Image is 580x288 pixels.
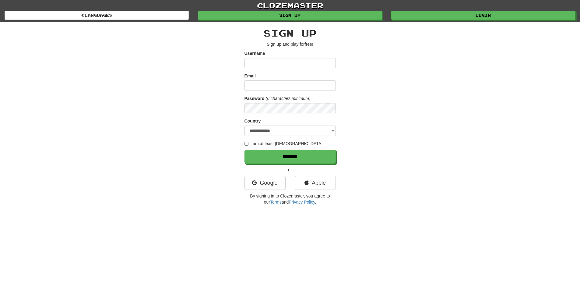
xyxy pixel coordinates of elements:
label: I am at least [DEMOGRAPHIC_DATA] [244,140,323,147]
p: or [244,167,336,173]
input: I am at least [DEMOGRAPHIC_DATA] [244,142,248,146]
h2: Sign up [244,28,336,38]
p: Sign up and play for ! [244,41,336,47]
a: Sign up [198,11,382,20]
label: Username [244,50,265,56]
a: Terms [270,200,282,204]
label: Email [244,73,256,79]
label: Password [244,95,265,101]
p: By signing in to Clozemaster, you agree to our and . [244,193,336,205]
a: Apple [295,176,336,190]
a: Login [391,11,575,20]
u: free [305,42,312,47]
a: Privacy Policy [289,200,315,204]
label: Country [244,118,261,124]
a: Languages [5,11,189,20]
a: Google [244,176,286,190]
em: (6 characters minimum) [266,96,311,101]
